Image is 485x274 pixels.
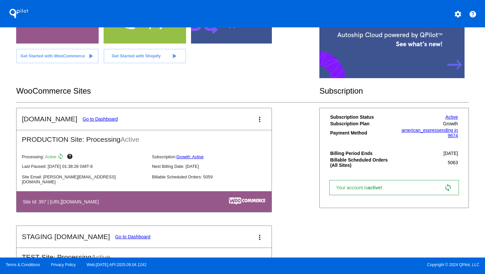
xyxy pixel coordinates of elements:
[445,114,458,120] a: Active
[330,121,394,127] th: Subscription Plan
[6,262,40,267] a: Terms & Conditions
[16,248,272,261] h2: TEST Site: Processing
[20,53,85,58] span: Get Started with WooCommerce
[469,10,477,18] mat-icon: help
[51,262,76,267] a: Privacy Policy
[87,262,146,267] a: Web:[DATE] API:2025.09.04.1242
[177,154,204,159] a: Growth: Active
[170,52,178,60] mat-icon: play_arrow
[330,127,394,138] th: Payment Method
[22,115,77,123] h2: [DOMAIN_NAME]
[330,150,394,156] th: Billing Period Ends
[152,154,277,159] p: Subscription:
[82,116,118,122] a: Go to Dashboard
[368,185,385,190] span: active!
[336,185,389,190] span: Your account is
[6,7,32,20] h1: QPilot
[67,153,75,161] mat-icon: help
[22,233,110,241] h2: STAGING [DOMAIN_NAME]
[256,233,264,241] mat-icon: more_vert
[256,115,264,123] mat-icon: more_vert
[319,86,469,96] h2: Subscription
[91,253,110,261] span: Active
[402,128,458,138] a: american_expressending in 9674
[22,153,146,161] p: Processing:
[448,160,458,165] span: 5063
[16,49,99,63] a: Get Started with WooCommerce
[57,153,65,161] mat-icon: sync
[444,184,452,192] mat-icon: sync
[152,174,277,179] p: Billable Scheduled Orders: 5059
[229,198,265,205] img: c53aa0e5-ae75-48aa-9bee-956650975ee5
[45,154,56,159] span: Active
[402,128,439,133] span: american_express
[152,164,277,169] p: Next Billing Date: [DATE]
[443,151,458,156] span: [DATE]
[22,174,146,184] p: Site Email: [PERSON_NAME][EMAIL_ADDRESS][DOMAIN_NAME]
[16,130,272,143] h2: PRODUCTION Site: Processing
[23,199,102,204] h4: Site Id: 397 | [URL][DOMAIN_NAME]
[112,53,161,58] span: Get Started with Shopify
[22,164,146,169] p: Last Paused: [DATE] 01:38:28 GMT-8
[120,136,139,143] span: Active
[330,114,394,120] th: Subscription Status
[443,121,458,126] span: Growth
[330,157,394,168] th: Billable Scheduled Orders (All Sites)
[87,52,95,60] mat-icon: play_arrow
[454,10,462,18] mat-icon: settings
[329,180,459,195] a: Your account isactive! sync
[115,234,150,239] a: Go to Dashboard
[104,49,186,63] a: Get Started with Shopify
[248,262,479,267] span: Copyright © 2024 QPilot, LLC
[16,86,319,96] h2: WooCommerce Sites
